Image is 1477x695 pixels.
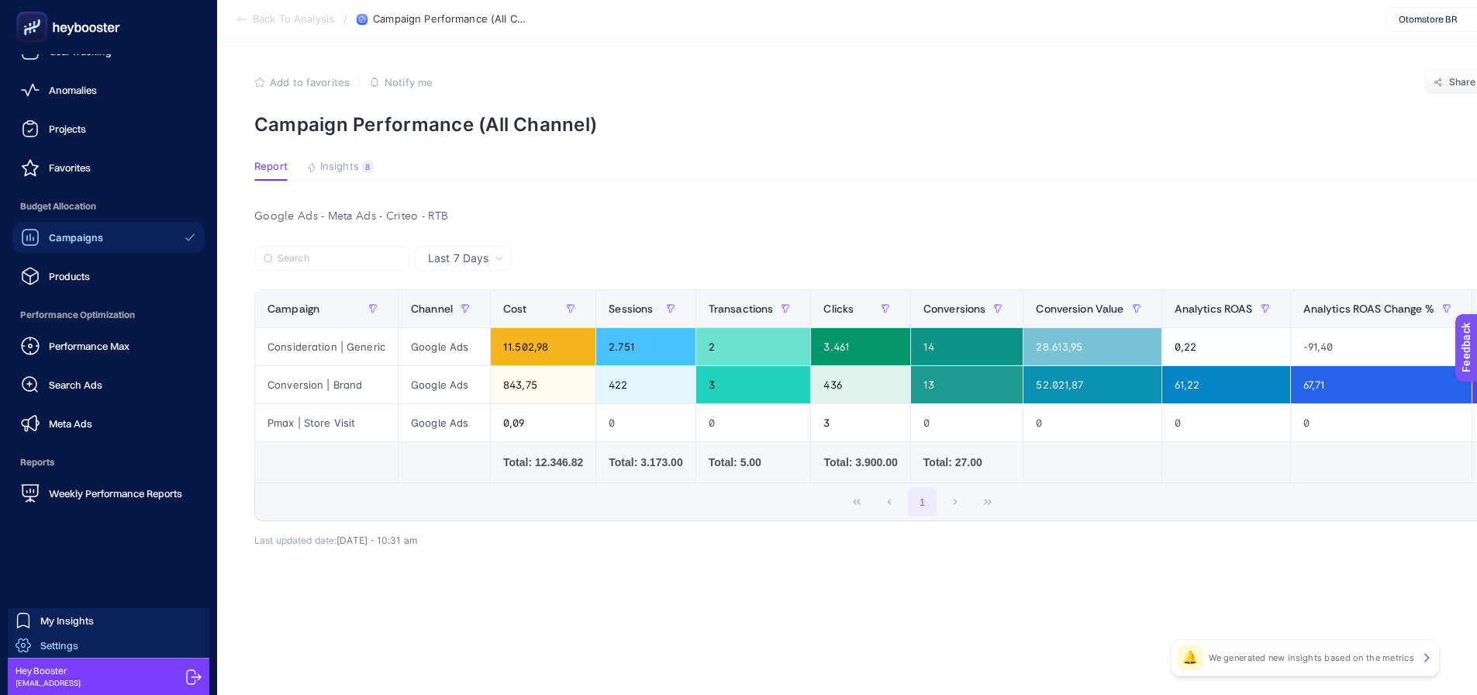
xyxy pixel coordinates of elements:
div: 28.613,95 [1023,328,1161,365]
span: Cost [503,303,527,315]
span: Projects [49,123,86,135]
a: Campaigns [12,222,205,253]
div: 0 [1291,404,1472,441]
div: 436 [811,366,909,403]
div: 843,75 [491,366,595,403]
a: Favorites [12,152,205,183]
div: 422 [596,366,695,403]
span: Conversions [923,303,986,315]
div: 11.502,98 [491,328,595,365]
button: Notify me [369,76,433,88]
div: 61,22 [1162,366,1290,403]
span: Weekly Performance Reports [49,487,182,500]
span: Campaigns [49,231,103,244]
button: Add to favorites [254,76,350,88]
span: Sessions [609,303,653,315]
span: Anomalies [49,84,97,96]
span: Share [1449,76,1476,88]
a: Performance Max [12,330,205,361]
div: Total: 3.173.00 [609,455,682,470]
div: 3 [811,404,909,441]
span: Favorites [49,161,91,174]
div: 0 [911,404,1023,441]
div: 3.461 [811,328,909,365]
a: Products [12,261,205,292]
div: Total: 27.00 [923,455,1011,470]
div: 0,09 [491,404,595,441]
div: 2 [696,328,811,365]
div: Google Ads [399,404,490,441]
span: Back To Analysis [253,13,334,26]
div: Total: 5.00 [709,455,799,470]
div: Total: 12.346.82 [503,455,583,470]
div: Consideration | Generic [255,328,398,365]
button: 1 [908,487,937,517]
div: 67,71 [1291,366,1472,403]
div: 13 [911,366,1023,403]
div: Total: 3.900.00 [823,455,897,470]
div: Conversion | Brand [255,366,398,403]
a: Search Ads [12,369,205,400]
div: Pmax | Store Visit [255,404,398,441]
span: Hey Booster [16,665,81,677]
span: My Insights [40,614,94,627]
span: Conversion Value [1036,303,1123,315]
div: 0 [596,404,695,441]
span: / [343,12,347,25]
span: Analytics ROAS Change % [1303,303,1434,315]
span: Performance Optimization [12,299,205,330]
span: Performance Max [49,340,129,352]
span: Channel [411,303,453,315]
span: Clicks [823,303,854,315]
span: [EMAIL_ADDRESS] [16,677,81,689]
span: Reports [12,447,205,478]
span: Products [49,270,90,282]
div: 0 [1162,404,1290,441]
span: Settings [40,639,78,652]
a: Weekly Performance Reports [12,478,205,509]
span: Analytics ROAS [1175,303,1253,315]
span: Campaign [267,303,319,315]
span: Search Ads [49,379,102,391]
input: Search [278,253,400,265]
div: 2.751 [596,328,695,365]
span: Last updated date: [254,534,336,546]
div: Google Ads [399,328,490,365]
span: Insights [320,161,359,173]
div: 0,22 [1162,328,1290,365]
span: Last 7 Days [428,251,488,266]
div: 14 [911,328,1023,365]
div: 0 [1023,404,1161,441]
a: Meta Ads [12,408,205,439]
a: My Insights [8,608,209,633]
div: -91,40 [1291,328,1472,365]
div: Google Ads [399,366,490,403]
span: Budget Allocation [12,191,205,222]
a: Settings [8,633,209,658]
div: 52.021,87 [1023,366,1161,403]
span: Campaign Performance (All Channel) [373,13,528,26]
div: 3 [696,366,811,403]
a: Anomalies [12,74,205,105]
span: Report [254,161,288,173]
span: Notify me [385,76,433,88]
span: Meta Ads [49,417,92,430]
span: Transactions [709,303,774,315]
div: 0 [696,404,811,441]
span: Feedback [9,5,59,17]
span: Add to favorites [270,76,350,88]
a: Projects [12,113,205,144]
span: [DATE]・10:31 am [336,534,417,546]
div: 8 [362,161,374,173]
